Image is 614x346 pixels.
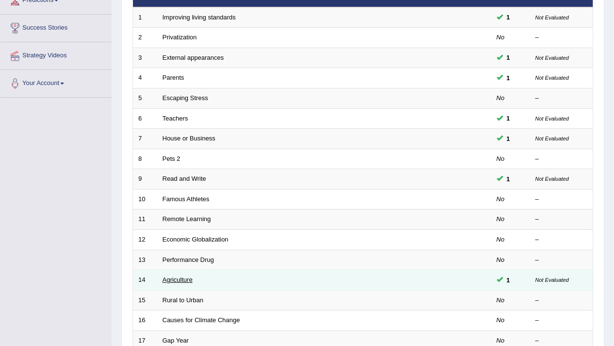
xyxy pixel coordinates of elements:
div: – [535,296,588,305]
div: – [535,336,588,346]
div: – [535,316,588,325]
td: 5 [133,88,157,109]
a: Rural to Urban [163,296,204,304]
em: No [497,34,505,41]
em: No [497,337,505,344]
td: 7 [133,129,157,149]
td: 11 [133,209,157,230]
em: No [497,195,505,203]
em: No [497,256,505,263]
em: No [497,296,505,304]
a: Escaping Stress [163,94,208,102]
td: 14 [133,270,157,291]
small: Not Evaluated [535,277,569,283]
a: Teachers [163,115,188,122]
a: Parents [163,74,184,81]
a: Economic Globalization [163,236,229,243]
em: No [497,316,505,324]
a: Gap Year [163,337,189,344]
div: – [535,235,588,244]
a: House or Business [163,135,216,142]
em: No [497,236,505,243]
a: Improving living standards [163,14,236,21]
td: 9 [133,169,157,190]
em: No [497,215,505,223]
a: Remote Learning [163,215,211,223]
a: Success Stories [0,15,111,39]
a: Performance Drug [163,256,214,263]
td: 8 [133,149,157,169]
small: Not Evaluated [535,75,569,81]
span: You cannot take this question anymore [503,73,514,83]
small: Not Evaluated [535,176,569,182]
td: 2 [133,28,157,48]
td: 13 [133,250,157,270]
td: 15 [133,290,157,311]
td: 1 [133,7,157,28]
a: Strategy Videos [0,42,111,67]
td: 12 [133,229,157,250]
div: – [535,33,588,42]
span: You cannot take this question anymore [503,52,514,63]
span: You cannot take this question anymore [503,113,514,123]
span: You cannot take this question anymore [503,12,514,22]
div: – [535,155,588,164]
td: 6 [133,108,157,129]
a: Famous Athletes [163,195,210,203]
td: 4 [133,68,157,88]
small: Not Evaluated [535,15,569,20]
td: 10 [133,189,157,209]
a: Privatization [163,34,197,41]
a: External appearances [163,54,224,61]
a: Read and Write [163,175,206,182]
div: – [535,195,588,204]
span: You cannot take this question anymore [503,275,514,285]
a: Causes for Climate Change [163,316,240,324]
div: – [535,215,588,224]
small: Not Evaluated [535,136,569,141]
em: No [497,155,505,162]
td: 3 [133,48,157,68]
div: – [535,256,588,265]
small: Not Evaluated [535,55,569,61]
em: No [497,94,505,102]
small: Not Evaluated [535,116,569,121]
a: Your Account [0,70,111,94]
div: – [535,94,588,103]
a: Agriculture [163,276,193,283]
span: You cannot take this question anymore [503,134,514,144]
span: You cannot take this question anymore [503,174,514,184]
a: Pets 2 [163,155,181,162]
td: 16 [133,311,157,331]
